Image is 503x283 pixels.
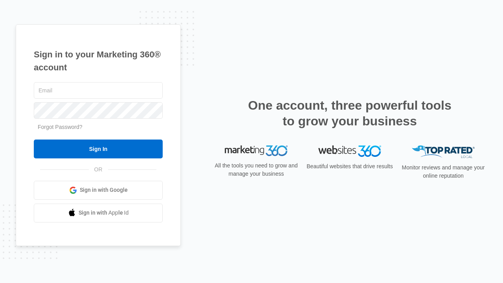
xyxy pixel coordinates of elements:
[34,140,163,158] input: Sign In
[80,186,128,194] span: Sign in with Google
[34,204,163,222] a: Sign in with Apple Id
[225,145,288,156] img: Marketing 360
[34,82,163,99] input: Email
[246,97,454,129] h2: One account, three powerful tools to grow your business
[306,162,394,171] p: Beautiful websites that drive results
[79,209,129,217] span: Sign in with Apple Id
[212,162,300,178] p: All the tools you need to grow and manage your business
[89,165,108,174] span: OR
[34,48,163,74] h1: Sign in to your Marketing 360® account
[412,145,475,158] img: Top Rated Local
[399,164,487,180] p: Monitor reviews and manage your online reputation
[318,145,381,157] img: Websites 360
[38,124,83,130] a: Forgot Password?
[34,181,163,200] a: Sign in with Google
